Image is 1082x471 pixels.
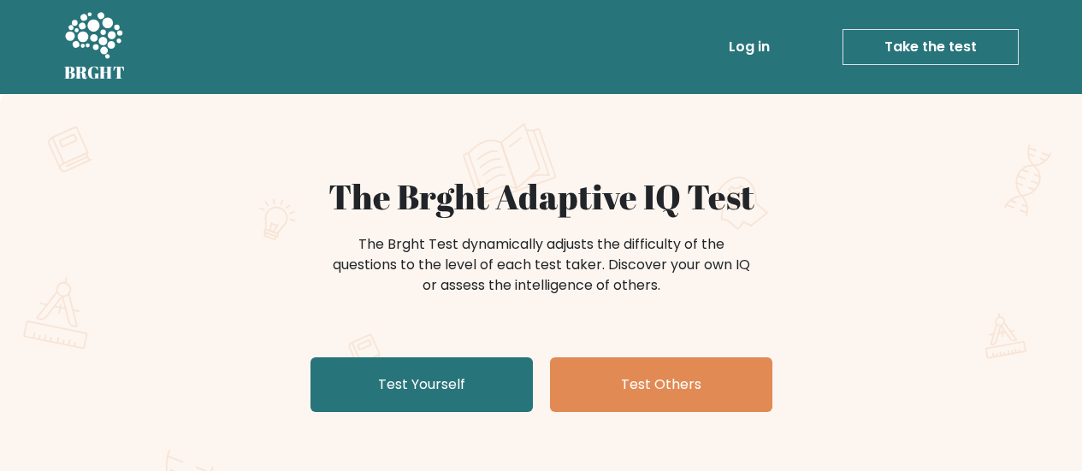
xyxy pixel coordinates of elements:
a: Test Others [550,357,772,412]
a: BRGHT [64,7,126,87]
div: The Brght Test dynamically adjusts the difficulty of the questions to the level of each test take... [328,234,755,296]
a: Take the test [843,29,1019,65]
h5: BRGHT [64,62,126,83]
h1: The Brght Adaptive IQ Test [124,176,959,217]
a: Test Yourself [310,357,533,412]
a: Log in [722,30,777,64]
